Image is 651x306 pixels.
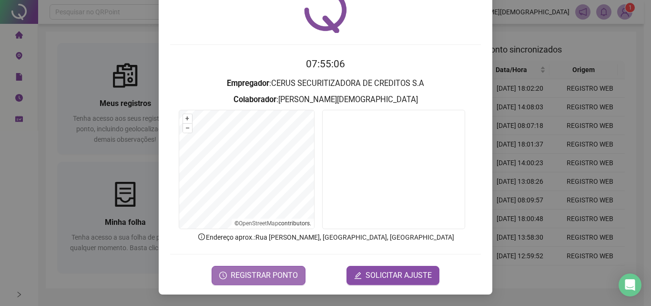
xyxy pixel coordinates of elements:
button: editSOLICITAR AJUSTE [346,266,439,285]
span: info-circle [197,232,206,241]
span: clock-circle [219,272,227,279]
a: OpenStreetMap [239,220,278,227]
p: Endereço aprox. : Rua [PERSON_NAME], [GEOGRAPHIC_DATA], [GEOGRAPHIC_DATA] [170,232,481,243]
button: + [183,114,192,123]
li: © contributors. [234,220,311,227]
span: SOLICITAR AJUSTE [366,270,432,281]
time: 07:55:06 [306,58,345,70]
span: REGISTRAR PONTO [231,270,298,281]
span: edit [354,272,362,279]
button: REGISTRAR PONTO [212,266,305,285]
h3: : [PERSON_NAME][DEMOGRAPHIC_DATA] [170,94,481,106]
strong: Empregador [227,79,269,88]
strong: Colaborador [234,95,276,104]
button: – [183,124,192,133]
h3: : CERUS SECURITIZADORA DE CREDITOS S.A [170,77,481,90]
div: Open Intercom Messenger [619,274,641,296]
